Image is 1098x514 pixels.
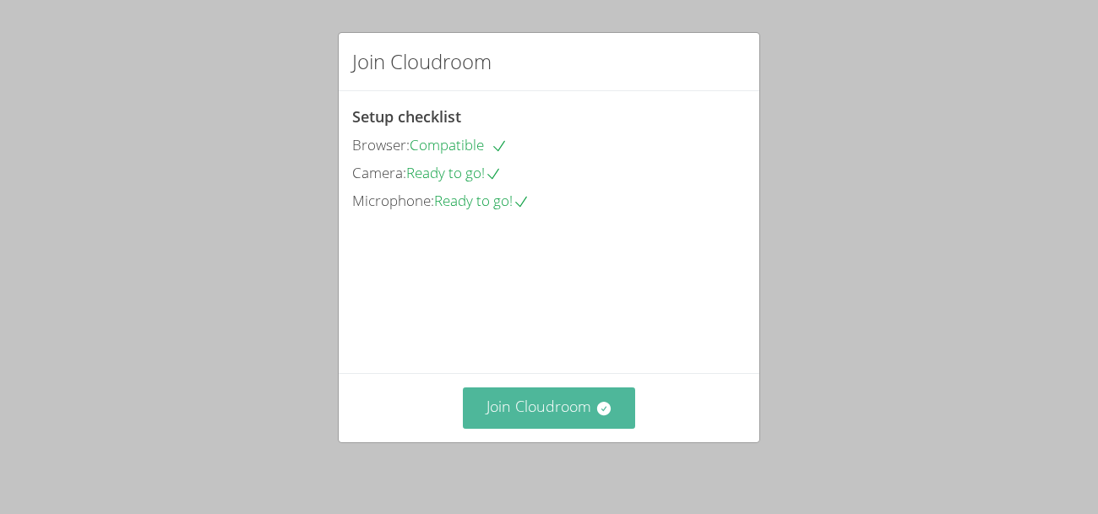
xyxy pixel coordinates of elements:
span: Browser: [352,135,410,154]
span: Camera: [352,163,406,182]
h2: Join Cloudroom [352,46,492,77]
span: Ready to go! [434,191,530,210]
span: Setup checklist [352,106,461,127]
button: Join Cloudroom [463,387,636,429]
span: Compatible [410,135,508,154]
span: Microphone: [352,191,434,210]
span: Ready to go! [406,163,502,182]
